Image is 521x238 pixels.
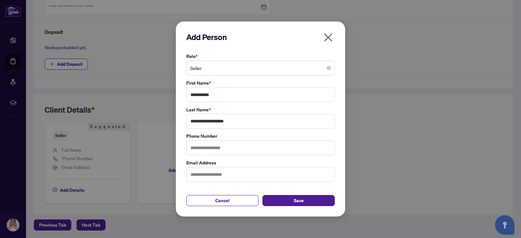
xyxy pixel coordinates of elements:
label: Role [186,53,335,60]
span: Seller [190,62,331,74]
span: close-circle [327,66,331,70]
label: Phone Number [186,133,335,140]
h2: Add Person [186,32,335,42]
label: First Name [186,79,335,87]
button: Cancel [186,195,259,206]
label: Last Name [186,106,335,113]
button: Open asap [495,215,514,235]
button: Save [262,195,335,206]
span: close [323,32,333,43]
span: Cancel [215,195,230,206]
label: Email Address [186,159,335,166]
span: Save [294,195,304,206]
